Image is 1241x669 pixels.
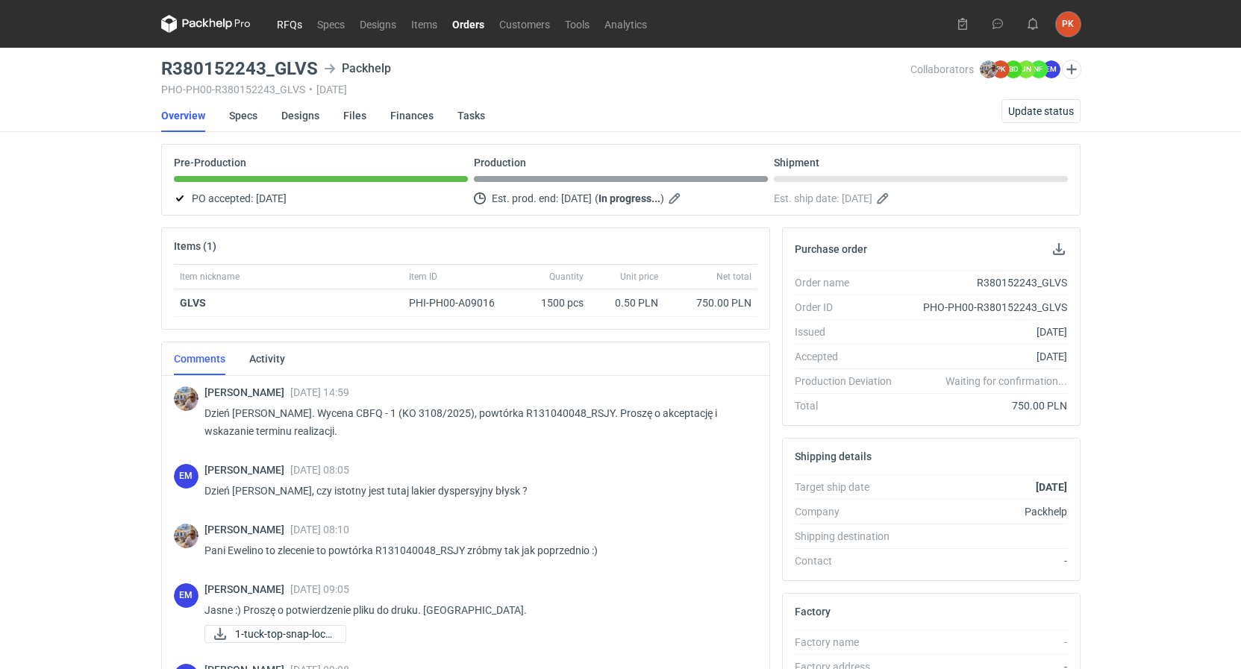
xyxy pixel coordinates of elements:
[598,192,660,204] strong: In progress...
[235,626,334,642] span: 1-tuck-top-snap-lock...
[1008,106,1074,116] span: Update status
[204,404,745,440] p: Dzień [PERSON_NAME]. Wycena CBFQ - 1 (KO 3108/2025), powtórka R131040048_RSJY. Proszę o akceptacj...
[204,583,290,595] span: [PERSON_NAME]
[174,583,199,608] div: Ewelina Macek
[390,99,434,132] a: Finances
[904,324,1068,339] div: [DATE]
[174,464,199,489] div: Ewelina Macek
[174,524,199,548] img: Michał Palasek
[795,450,872,462] h2: Shipping details
[161,15,251,33] svg: Packhelp Pro
[1056,12,1081,37] button: PK
[174,342,225,375] a: Comments
[795,398,904,413] div: Total
[904,635,1068,650] div: -
[904,553,1068,568] div: -
[597,15,654,33] a: Analytics
[290,524,349,535] span: [DATE] 08:10
[795,606,831,618] h2: Factory
[161,99,205,132] a: Overview
[795,635,904,650] div: Factory name
[174,240,216,252] h2: Items (1)
[161,60,318,78] h3: R380152243_GLVS
[174,464,199,489] figcaption: EM
[310,15,352,33] a: Specs
[515,289,590,317] div: 1500 pcs
[549,271,584,283] span: Quantity
[290,386,349,398] span: [DATE] 14:59
[180,271,240,283] span: Item nickname
[1056,12,1081,37] div: Paulina Kempara
[774,189,1068,207] div: Est. ship date:
[1050,240,1068,258] button: Download PO
[409,271,437,283] span: Item ID
[1017,60,1035,78] figcaption: JN
[256,189,287,207] span: [DATE]
[795,349,904,364] div: Accepted
[474,157,526,169] p: Production
[945,374,1067,389] em: Waiting for confirmation...
[596,295,658,310] div: 0.50 PLN
[324,60,391,78] div: Packhelp
[1061,60,1081,79] button: Edit collaborators
[352,15,404,33] a: Designs
[795,275,904,290] div: Order name
[875,189,893,207] button: Edit estimated shipping date
[343,99,366,132] a: Files
[204,625,346,643] div: 1-tuck-top-snap-lock-bottom-57x57x92-mm.pdf-tuck-top-snap-lock-bottom-57x57x92-mm.p1.pdf
[281,99,319,132] a: Designs
[1001,99,1081,123] button: Update status
[290,583,349,595] span: [DATE] 09:05
[795,529,904,544] div: Shipping destination
[174,157,246,169] p: Pre-Production
[290,464,349,476] span: [DATE] 08:05
[457,99,485,132] a: Tasks
[716,271,751,283] span: Net total
[904,398,1068,413] div: 750.00 PLN
[670,295,751,310] div: 750.00 PLN
[774,157,819,169] p: Shipment
[795,480,904,494] div: Target ship date
[904,275,1068,290] div: R380152243_GLVS
[667,189,685,207] button: Edit estimated production end date
[174,583,199,608] figcaption: EM
[904,349,1068,364] div: [DATE]
[1042,60,1060,78] figcaption: EM
[204,541,745,559] p: Pani Ewelino to zlecenie to powtórka R131040048_RSJY zróbmy tak jak poprzednio :)
[249,342,285,375] a: Activity
[795,504,904,519] div: Company
[204,524,290,535] span: [PERSON_NAME]
[660,192,664,204] em: )
[557,15,597,33] a: Tools
[980,60,998,78] img: Michał Palasek
[1030,60,1048,78] figcaption: NF
[404,15,445,33] a: Items
[561,189,592,207] span: [DATE]
[204,464,290,476] span: [PERSON_NAME]
[409,295,509,310] div: PHI-PH00-A09016
[795,300,904,315] div: Order ID
[910,63,974,75] span: Collaborators
[161,84,910,95] div: PHO-PH00-R380152243_GLVS [DATE]
[204,482,745,500] p: Dzień [PERSON_NAME], czy istotny jest tutaj lakier dyspersyjny błysk ?
[992,60,1010,78] figcaption: PK
[174,386,199,411] img: Michał Palasek
[795,374,904,389] div: Production Deviation
[269,15,310,33] a: RFQs
[795,324,904,339] div: Issued
[795,243,867,255] h2: Purchase order
[904,504,1068,519] div: Packhelp
[492,15,557,33] a: Customers
[180,297,206,309] strong: GLVS
[229,99,257,132] a: Specs
[309,84,313,95] span: •
[595,192,598,204] em: (
[174,189,468,207] div: PO accepted:
[1036,481,1067,493] strong: [DATE]
[620,271,658,283] span: Unit price
[904,300,1068,315] div: PHO-PH00-R380152243_GLVS
[1004,60,1022,78] figcaption: BD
